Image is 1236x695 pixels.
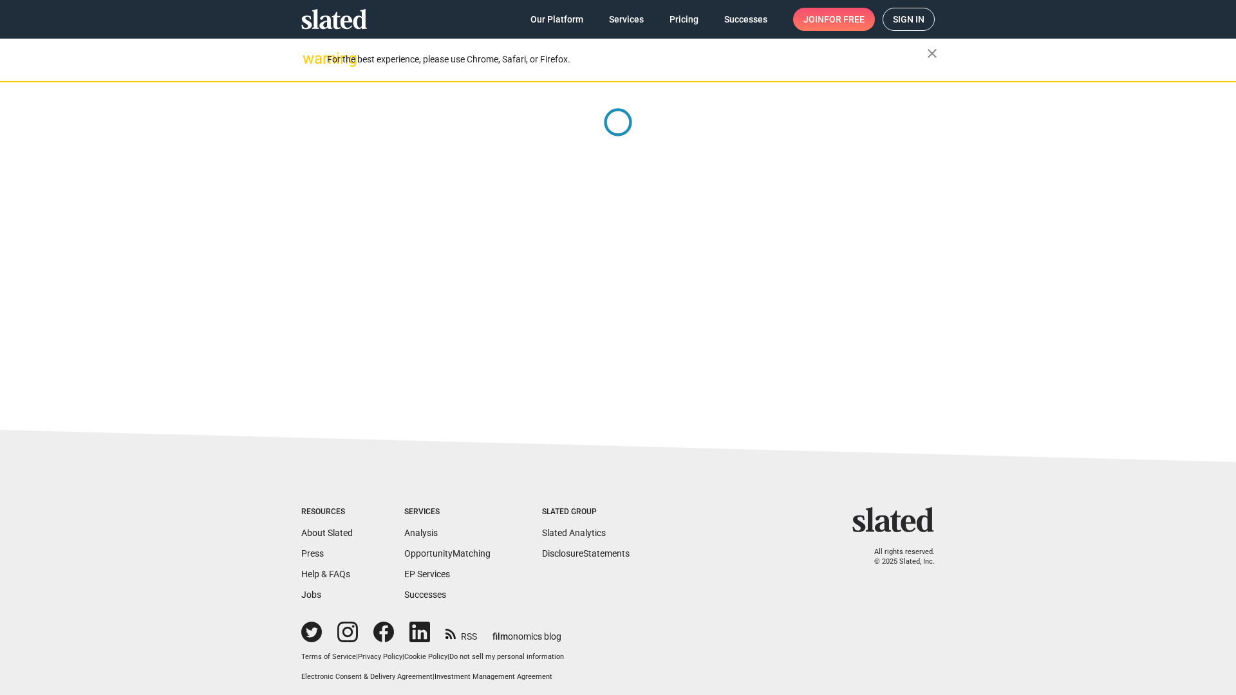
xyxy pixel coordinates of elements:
[402,653,404,661] span: |
[803,8,865,31] span: Join
[492,620,561,643] a: filmonomics blog
[824,8,865,31] span: for free
[893,8,924,30] span: Sign in
[404,653,447,661] a: Cookie Policy
[542,507,630,517] div: Slated Group
[714,8,778,31] a: Successes
[861,548,935,566] p: All rights reserved. © 2025 Slated, Inc.
[449,653,564,662] button: Do not sell my personal information
[301,507,353,517] div: Resources
[404,589,446,600] a: Successes
[301,528,353,538] a: About Slated
[599,8,654,31] a: Services
[542,528,606,538] a: Slated Analytics
[433,672,435,681] span: |
[301,548,324,559] a: Press
[301,589,321,600] a: Jobs
[659,8,709,31] a: Pricing
[303,51,318,66] mat-icon: warning
[669,8,698,31] span: Pricing
[327,51,927,68] div: For the best experience, please use Chrome, Safari, or Firefox.
[435,672,552,681] a: Investment Management Agreement
[520,8,594,31] a: Our Platform
[404,507,491,517] div: Services
[724,8,767,31] span: Successes
[301,672,433,681] a: Electronic Consent & Delivery Agreement
[404,528,438,538] a: Analysis
[404,569,450,579] a: EP Services
[404,548,491,559] a: OpportunityMatching
[301,569,350,579] a: Help & FAQs
[447,653,449,661] span: |
[609,8,644,31] span: Services
[883,8,935,31] a: Sign in
[492,631,508,642] span: film
[530,8,583,31] span: Our Platform
[358,653,402,661] a: Privacy Policy
[301,653,356,661] a: Terms of Service
[445,623,477,643] a: RSS
[793,8,875,31] a: Joinfor free
[924,46,940,61] mat-icon: close
[356,653,358,661] span: |
[542,548,630,559] a: DisclosureStatements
